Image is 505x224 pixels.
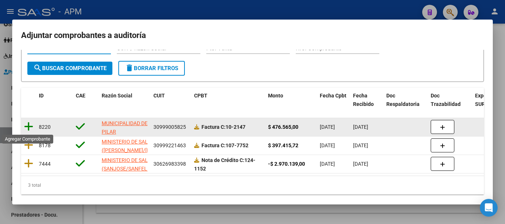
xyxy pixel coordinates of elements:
strong: -$ 2.970.139,00 [268,161,305,167]
datatable-header-cell: CPBT [191,88,265,112]
span: Nota de Crédito C: [201,157,244,163]
div: Open Intercom Messenger [480,199,498,217]
button: Borrar Filtros [118,61,185,76]
span: Razón Social [102,93,132,99]
span: 30999005825 [153,124,186,130]
datatable-header-cell: Fecha Recibido [350,88,383,112]
span: Fecha Cpbt [320,93,346,99]
datatable-header-cell: Fecha Cpbt [317,88,350,112]
span: 30626983398 [153,161,186,167]
strong: 107-7752 [201,142,248,148]
span: [DATE] [353,124,368,130]
span: MINISTERIO DE SALUD PCIA (SANJOSE/SANFELIPE/MATERNOINFANTIL/INTERZONAL DE AGUDOS/CARLOTTO/SAMO RE... [102,157,237,180]
datatable-header-cell: Razón Social [99,88,150,112]
span: Doc Trazabilidad [431,93,461,107]
span: 8178 [39,142,51,148]
span: MUNICIPALIDAD DE PILAR [102,120,148,135]
datatable-header-cell: CUIT [150,88,191,112]
strong: $ 476.565,00 [268,124,298,130]
span: CUIT [153,93,165,99]
span: [DATE] [320,161,335,167]
span: Fecha Recibido [353,93,374,107]
h2: Adjuntar comprobantes a auditoría [21,28,484,42]
span: [DATE] [353,161,368,167]
span: MINISTERIO DE SALUD ([PERSON_NAME]/[PERSON_NAME] /[PERSON_NAME]/S.TERESITA/ZATTI) [102,139,190,162]
span: Factura C: [201,142,226,148]
strong: 124-1152 [194,157,255,172]
button: Buscar Comprobante [27,62,112,75]
span: CAE [76,93,85,99]
datatable-header-cell: CAE [73,88,99,112]
span: Doc Respaldatoria [386,93,420,107]
strong: $ 397.415,72 [268,142,298,148]
span: 7444 [39,161,51,167]
datatable-header-cell: Monto [265,88,317,112]
span: Borrar Filtros [125,65,178,72]
datatable-header-cell: Doc Trazabilidad [428,88,472,112]
span: Buscar Comprobante [33,65,106,72]
span: 30999221463 [153,142,186,148]
strong: 10-2147 [201,124,245,130]
span: [DATE] [353,142,368,148]
div: 3 total [21,176,484,194]
span: Factura C: [201,124,226,130]
mat-icon: delete [125,63,134,72]
span: ID [39,93,44,99]
mat-icon: search [33,63,42,72]
datatable-header-cell: Doc Respaldatoria [383,88,428,112]
span: 8220 [39,124,51,130]
span: [DATE] [320,124,335,130]
span: Monto [268,93,283,99]
datatable-header-cell: ID [36,88,73,112]
span: [DATE] [320,142,335,148]
span: CPBT [194,93,207,99]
